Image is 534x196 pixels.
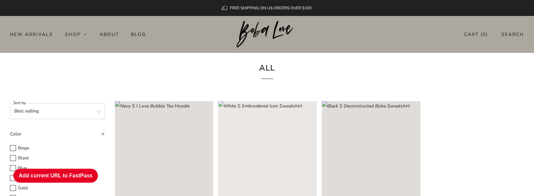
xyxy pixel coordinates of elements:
label: Blue [10,164,105,172]
a: Blog [131,29,146,40]
button: Add current URL to FastPass [13,169,98,183]
summary: Color [10,129,105,143]
a: Shop [65,29,88,40]
items-count: 0 [483,31,486,38]
a: About [100,29,119,40]
span: Color [10,131,21,137]
span: FREE SHIPPING ON US ORDERS OVER $100 [230,5,311,11]
label: Gold [10,184,105,192]
label: Beige [10,144,105,152]
img: Boba Love [237,21,297,48]
a: New Arrivals [10,29,53,40]
label: Brown [10,174,105,182]
label: Black [10,154,105,162]
a: Search [501,29,524,40]
a: Cart [464,29,488,40]
h1: All [175,61,359,79]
